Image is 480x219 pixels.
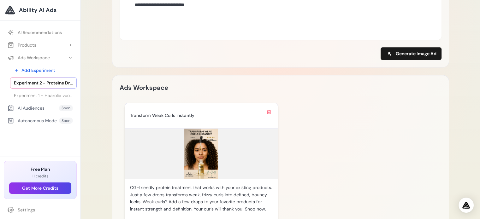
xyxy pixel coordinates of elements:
div: AI Audiences [8,105,44,111]
p: CG-friendly protein treatment that works with your existing products. Just a few drops transforms... [130,184,273,213]
div: Open Intercom Messenger [459,198,474,213]
div: Autonomous Mode [8,118,57,124]
a: Experiment 2 - Proteïne Druppels voor Krullen – Amazing Curls [10,77,77,89]
div: Transform Weak Curls Instantly [130,113,263,118]
button: Generate Image Ad [381,47,441,60]
a: Experiment 1 - Haarolie voor krullen – Amazing Curls Super Sealing Oil [10,90,77,101]
h2: Ads Workspace [120,83,168,93]
a: Settings [4,204,77,216]
span: Ability AI Ads [19,6,56,14]
span: Soon [59,118,73,124]
span: Experiment 2 - Proteïne Druppels voor Krullen – Amazing Curls [14,80,73,86]
span: Soon [59,105,73,111]
a: Ability AI Ads [5,5,75,15]
button: Ads Workspace [4,52,77,63]
p: 11 credits [9,174,71,179]
span: Experiment 1 - Haarolie voor krullen – Amazing Curls Super Sealing Oil [14,92,73,99]
a: Add Experiment [10,65,77,76]
div: Products [8,42,36,48]
span: Generate Image Ad [396,50,436,57]
a: AI Recommendations [4,27,77,38]
button: Products [4,39,77,51]
h3: Free Plan [9,166,71,172]
img: Transform Weak Curls Instantly [125,129,278,179]
button: Get More Credits [9,182,71,194]
div: Ads Workspace [8,55,50,61]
